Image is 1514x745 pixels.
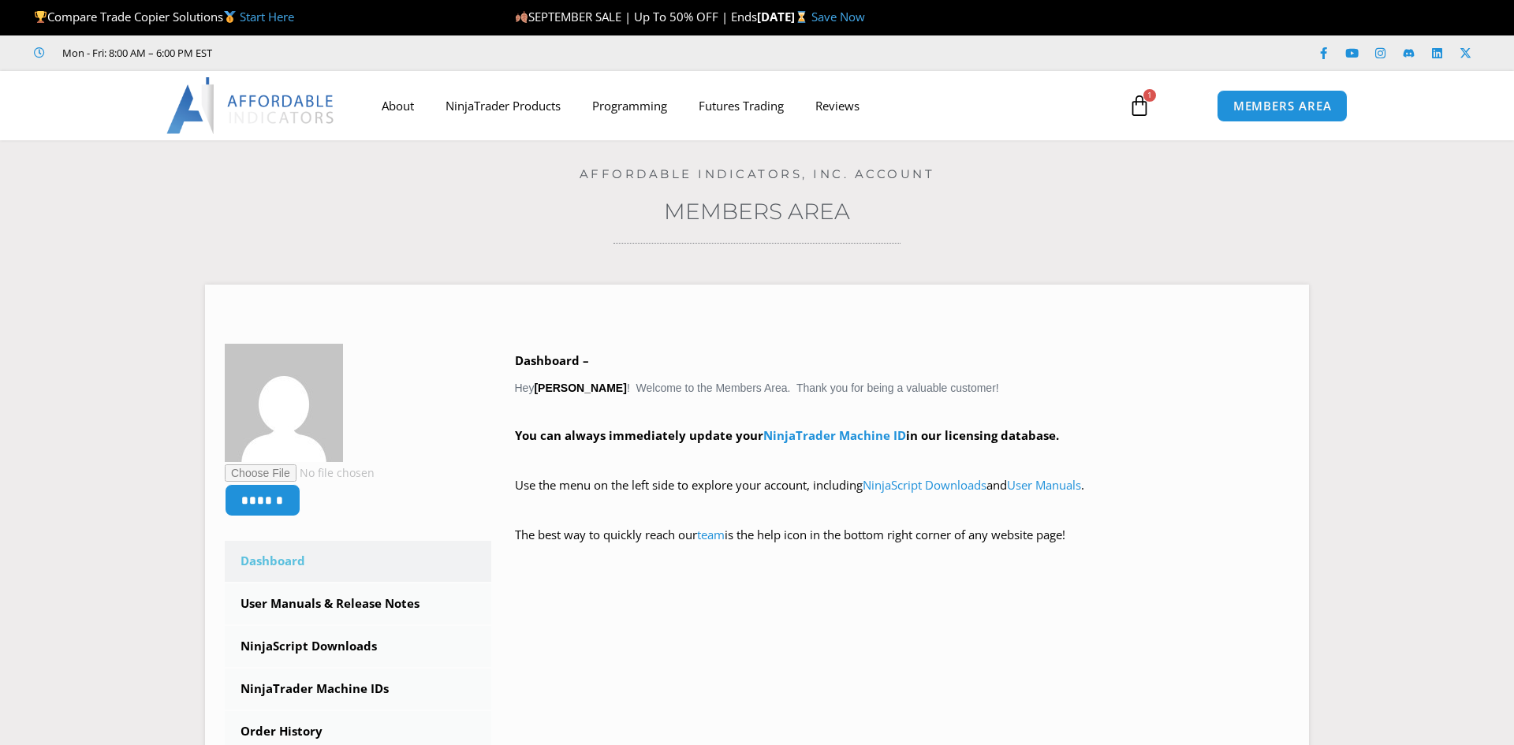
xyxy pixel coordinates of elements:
[515,350,1290,568] div: Hey ! Welcome to the Members Area. Thank you for being a valuable customer!
[240,9,294,24] a: Start Here
[166,77,336,134] img: LogoAI | Affordable Indicators – NinjaTrader
[515,475,1290,519] p: Use the menu on the left side to explore your account, including and .
[225,541,491,582] a: Dashboard
[366,88,1110,124] nav: Menu
[225,583,491,624] a: User Manuals & Release Notes
[225,669,491,710] a: NinjaTrader Machine IDs
[576,88,683,124] a: Programming
[1105,83,1174,129] a: 1
[58,43,212,62] span: Mon - Fri: 8:00 AM – 6:00 PM EST
[225,344,343,462] img: 501504e58e80b6d17abf4576a0dbac4f5710241c118f94176b7253b7f739a5a6
[534,382,626,394] strong: [PERSON_NAME]
[515,524,1290,568] p: The best way to quickly reach our is the help icon in the bottom right corner of any website page!
[580,166,935,181] a: Affordable Indicators, Inc. Account
[234,45,471,61] iframe: Customer reviews powered by Trustpilot
[683,88,800,124] a: Futures Trading
[430,88,576,124] a: NinjaTrader Products
[811,9,865,24] a: Save Now
[800,88,875,124] a: Reviews
[1233,100,1332,112] span: MEMBERS AREA
[664,198,850,225] a: Members Area
[763,427,906,443] a: NinjaTrader Machine ID
[1007,477,1081,493] a: User Manuals
[224,11,236,23] img: 🥇
[863,477,986,493] a: NinjaScript Downloads
[366,88,430,124] a: About
[1217,90,1348,122] a: MEMBERS AREA
[757,9,811,24] strong: [DATE]
[35,11,47,23] img: 🏆
[516,11,528,23] img: 🍂
[1143,89,1156,102] span: 1
[225,626,491,667] a: NinjaScript Downloads
[34,9,294,24] span: Compare Trade Copier Solutions
[515,352,589,368] b: Dashboard –
[515,9,757,24] span: SEPTEMBER SALE | Up To 50% OFF | Ends
[796,11,807,23] img: ⌛
[697,527,725,542] a: team
[515,427,1059,443] strong: You can always immediately update your in our licensing database.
